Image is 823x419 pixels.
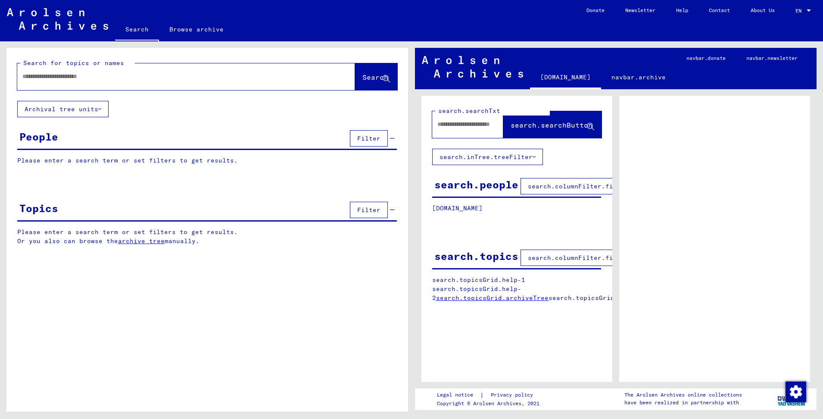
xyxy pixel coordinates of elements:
[624,399,742,406] p: have been realized in partnership with
[601,67,676,88] a: navbar.archive
[511,121,592,129] span: search.searchButton
[432,204,601,213] p: [DOMAIN_NAME]
[521,250,636,266] button: search.columnFilter.filter
[528,254,628,262] span: search.columnFilter.filter
[350,202,388,218] button: Filter
[432,275,602,303] p: search.topicsGrid.help-1 search.topicsGrid.help-2 search.topicsGrid.manually.
[438,107,500,115] mat-label: search.searchTxt
[355,63,397,90] button: Search
[362,73,388,81] span: Search
[432,149,543,165] button: search.inTree.treeFilter
[795,8,805,14] span: EN
[350,130,388,147] button: Filter
[521,178,636,194] button: search.columnFilter.filter
[115,19,159,41] a: Search
[786,381,806,402] img: Change consent
[530,67,601,89] a: [DOMAIN_NAME]
[437,391,480,400] a: Legal notice
[422,56,523,78] img: Arolsen_neg.svg
[437,391,543,400] div: |
[434,177,518,192] div: search.people
[118,237,165,245] a: archive tree
[17,156,397,165] p: Please enter a search term or set filters to get results.
[436,294,549,302] a: search.topicsGrid.archiveTree
[676,48,736,69] a: navbar.donate
[23,59,124,67] mat-label: Search for topics or names
[357,134,380,142] span: Filter
[19,129,58,144] div: People
[484,391,543,400] a: Privacy policy
[528,182,628,190] span: search.columnFilter.filter
[19,200,58,216] div: Topics
[503,111,602,138] button: search.searchButton
[17,228,397,246] p: Please enter a search term or set filters to get results. Or you also can browse the manually.
[7,8,108,30] img: Arolsen_neg.svg
[357,206,380,214] span: Filter
[736,48,808,69] a: navbar.newsletter
[776,388,808,410] img: yv_logo.png
[624,391,742,399] p: The Arolsen Archives online collections
[159,19,234,40] a: Browse archive
[17,101,109,117] button: Archival tree units
[434,248,518,264] div: search.topics
[437,400,543,407] p: Copyright © Arolsen Archives, 2021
